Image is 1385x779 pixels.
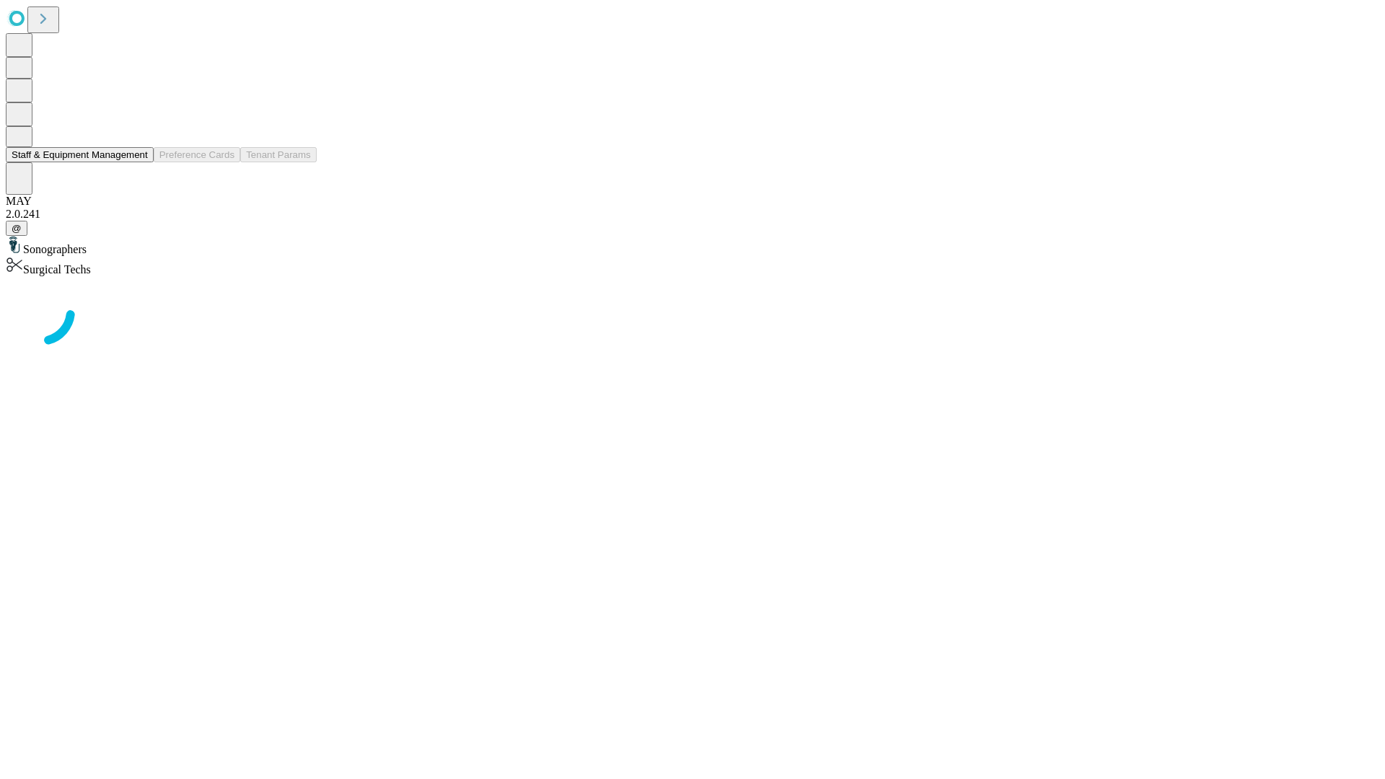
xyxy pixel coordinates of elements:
[6,221,27,236] button: @
[6,236,1379,256] div: Sonographers
[154,147,240,162] button: Preference Cards
[6,195,1379,208] div: MAY
[6,256,1379,276] div: Surgical Techs
[12,223,22,234] span: @
[240,147,317,162] button: Tenant Params
[6,147,154,162] button: Staff & Equipment Management
[6,208,1379,221] div: 2.0.241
